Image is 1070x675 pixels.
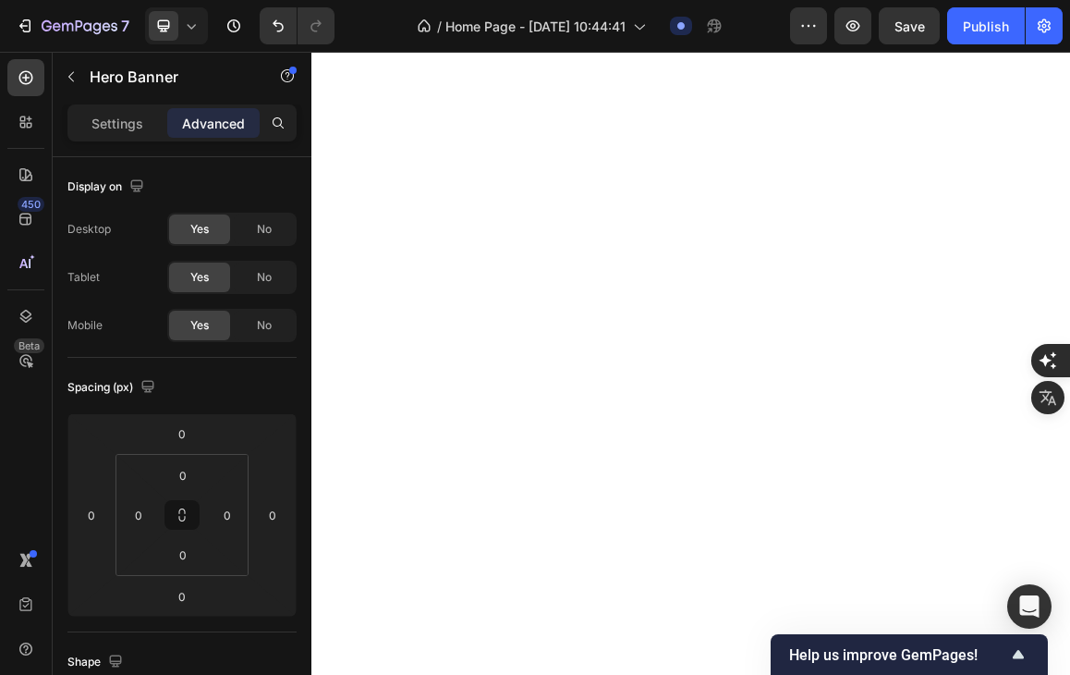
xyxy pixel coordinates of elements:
[213,501,241,529] input: 0px
[164,420,201,448] input: 0
[260,7,334,44] div: Undo/Redo
[257,269,272,286] span: No
[894,18,925,34] span: Save
[18,197,44,212] div: 450
[164,541,201,569] input: 0px
[78,501,105,529] input: 0
[190,269,209,286] span: Yes
[445,17,626,36] span: Home Page - [DATE] 10:44:41
[125,501,152,529] input: 0px
[67,650,127,675] div: Shape
[437,17,442,36] span: /
[259,501,286,529] input: 0
[182,114,245,133] p: Advanced
[91,114,143,133] p: Settings
[257,221,272,238] span: No
[7,7,138,44] button: 7
[257,317,272,334] span: No
[1007,584,1052,629] div: Open Intercom Messenger
[164,461,201,489] input: 0px
[67,375,159,400] div: Spacing (px)
[121,15,129,37] p: 7
[90,66,247,88] p: Hero Banner
[311,52,1070,675] iframe: To enrich screen reader interactions, please activate Accessibility in Grammarly extension settings
[789,646,1007,664] span: Help us improve GemPages!
[190,221,209,238] span: Yes
[67,317,103,334] div: Mobile
[67,175,148,200] div: Display on
[14,338,44,353] div: Beta
[67,269,100,286] div: Tablet
[963,17,1009,36] div: Publish
[879,7,940,44] button: Save
[164,583,201,610] input: 0
[789,644,1029,666] button: Show survey - Help us improve GemPages!
[947,7,1025,44] button: Publish
[67,221,111,238] div: Desktop
[190,317,209,334] span: Yes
